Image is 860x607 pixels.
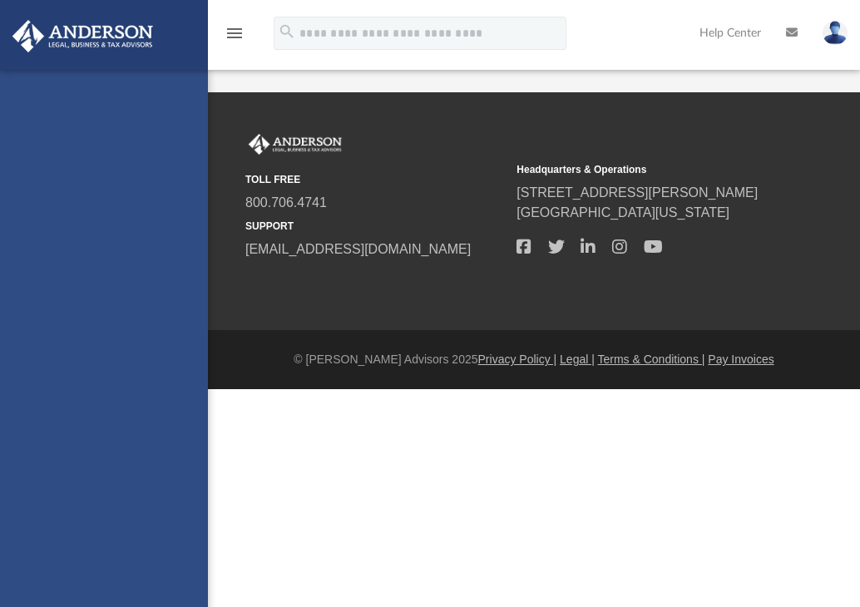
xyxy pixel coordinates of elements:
[516,162,776,177] small: Headquarters & Operations
[516,205,729,220] a: [GEOGRAPHIC_DATA][US_STATE]
[225,23,245,43] i: menu
[478,353,557,366] a: Privacy Policy |
[245,172,505,187] small: TOLL FREE
[7,20,158,52] img: Anderson Advisors Platinum Portal
[245,242,471,256] a: [EMAIL_ADDRESS][DOMAIN_NAME]
[208,351,860,368] div: © [PERSON_NAME] Advisors 2025
[278,22,296,41] i: search
[516,185,758,200] a: [STREET_ADDRESS][PERSON_NAME]
[598,353,705,366] a: Terms & Conditions |
[823,21,848,45] img: User Pic
[245,219,505,234] small: SUPPORT
[245,195,327,210] a: 800.706.4741
[245,134,345,155] img: Anderson Advisors Platinum Portal
[708,353,774,366] a: Pay Invoices
[225,32,245,43] a: menu
[560,353,595,366] a: Legal |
